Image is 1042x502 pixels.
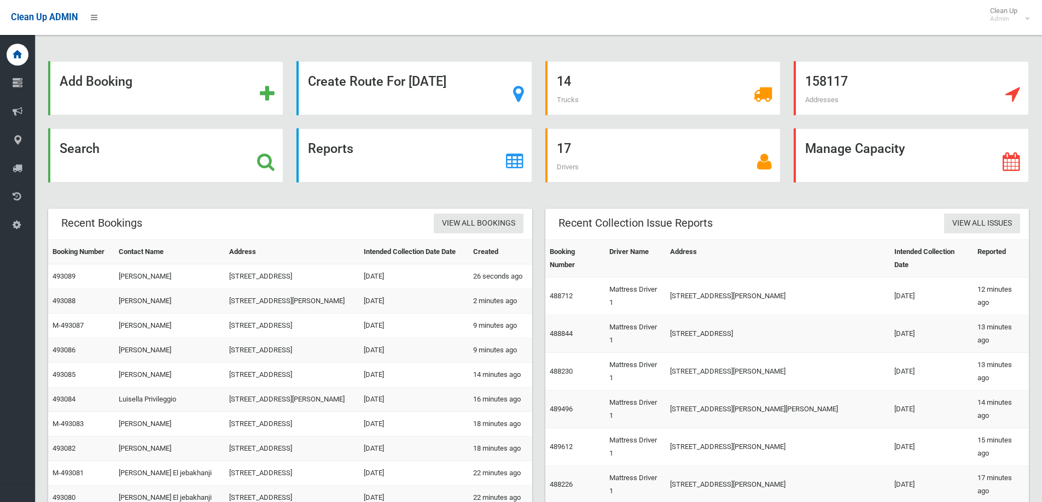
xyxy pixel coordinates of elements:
[114,240,225,264] th: Contact Name
[890,240,973,277] th: Intended Collection Date
[60,74,132,89] strong: Add Booking
[794,61,1029,115] a: 158117 Addresses
[985,7,1028,23] span: Clean Up
[890,353,973,391] td: [DATE]
[114,412,225,436] td: [PERSON_NAME]
[225,240,360,264] th: Address
[53,272,75,280] a: 493089
[225,338,360,363] td: [STREET_ADDRESS]
[114,363,225,387] td: [PERSON_NAME]
[114,461,225,486] td: [PERSON_NAME] El jebakhanji
[545,212,726,234] header: Recent Collection Issue Reports
[469,387,532,412] td: 16 minutes ago
[469,338,532,363] td: 9 minutes ago
[990,15,1017,23] small: Admin
[557,163,579,171] span: Drivers
[53,469,84,477] a: M-493081
[666,391,889,428] td: [STREET_ADDRESS][PERSON_NAME][PERSON_NAME]
[550,367,573,375] a: 488230
[805,141,905,156] strong: Manage Capacity
[359,436,469,461] td: [DATE]
[605,315,666,353] td: Mattress Driver 1
[973,428,1029,466] td: 15 minutes ago
[973,277,1029,315] td: 12 minutes ago
[666,277,889,315] td: [STREET_ADDRESS][PERSON_NAME]
[805,96,839,104] span: Addresses
[359,264,469,289] td: [DATE]
[550,405,573,413] a: 489496
[225,363,360,387] td: [STREET_ADDRESS]
[794,128,1029,182] a: Manage Capacity
[469,314,532,338] td: 9 minutes ago
[973,353,1029,391] td: 13 minutes ago
[890,277,973,315] td: [DATE]
[53,370,75,379] a: 493085
[296,61,532,115] a: Create Route For [DATE]
[469,363,532,387] td: 14 minutes ago
[666,315,889,353] td: [STREET_ADDRESS]
[890,391,973,428] td: [DATE]
[605,391,666,428] td: Mattress Driver 1
[359,289,469,314] td: [DATE]
[469,461,532,486] td: 22 minutes ago
[890,315,973,353] td: [DATE]
[605,240,666,277] th: Driver Name
[545,240,605,277] th: Booking Number
[666,240,889,277] th: Address
[557,96,579,104] span: Trucks
[225,264,360,289] td: [STREET_ADDRESS]
[469,412,532,436] td: 18 minutes ago
[469,436,532,461] td: 18 minutes ago
[308,74,446,89] strong: Create Route For [DATE]
[557,74,571,89] strong: 14
[53,420,84,428] a: M-493083
[666,428,889,466] td: [STREET_ADDRESS][PERSON_NAME]
[53,297,75,305] a: 493088
[48,61,283,115] a: Add Booking
[114,264,225,289] td: [PERSON_NAME]
[225,436,360,461] td: [STREET_ADDRESS]
[114,436,225,461] td: [PERSON_NAME]
[53,395,75,403] a: 493084
[666,353,889,391] td: [STREET_ADDRESS][PERSON_NAME]
[973,391,1029,428] td: 14 minutes ago
[225,412,360,436] td: [STREET_ADDRESS]
[805,74,848,89] strong: 158117
[359,412,469,436] td: [DATE]
[469,264,532,289] td: 26 seconds ago
[359,314,469,338] td: [DATE]
[225,387,360,412] td: [STREET_ADDRESS][PERSON_NAME]
[308,141,353,156] strong: Reports
[114,387,225,412] td: Luisella Privileggio
[359,461,469,486] td: [DATE]
[550,442,573,451] a: 489612
[469,289,532,314] td: 2 minutes ago
[11,12,78,22] span: Clean Up ADMIN
[114,338,225,363] td: [PERSON_NAME]
[48,128,283,182] a: Search
[60,141,100,156] strong: Search
[359,363,469,387] td: [DATE]
[359,338,469,363] td: [DATE]
[605,353,666,391] td: Mattress Driver 1
[296,128,532,182] a: Reports
[48,240,114,264] th: Booking Number
[434,214,523,234] a: View All Bookings
[557,141,571,156] strong: 17
[53,493,75,501] a: 493080
[53,346,75,354] a: 493086
[545,61,781,115] a: 14 Trucks
[359,240,469,264] th: Intended Collection Date Date
[550,292,573,300] a: 488712
[973,315,1029,353] td: 13 minutes ago
[225,289,360,314] td: [STREET_ADDRESS][PERSON_NAME]
[114,314,225,338] td: [PERSON_NAME]
[605,277,666,315] td: Mattress Driver 1
[359,387,469,412] td: [DATE]
[469,240,532,264] th: Created
[944,214,1020,234] a: View All Issues
[114,289,225,314] td: [PERSON_NAME]
[550,329,573,338] a: 488844
[545,128,781,182] a: 17 Drivers
[225,461,360,486] td: [STREET_ADDRESS]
